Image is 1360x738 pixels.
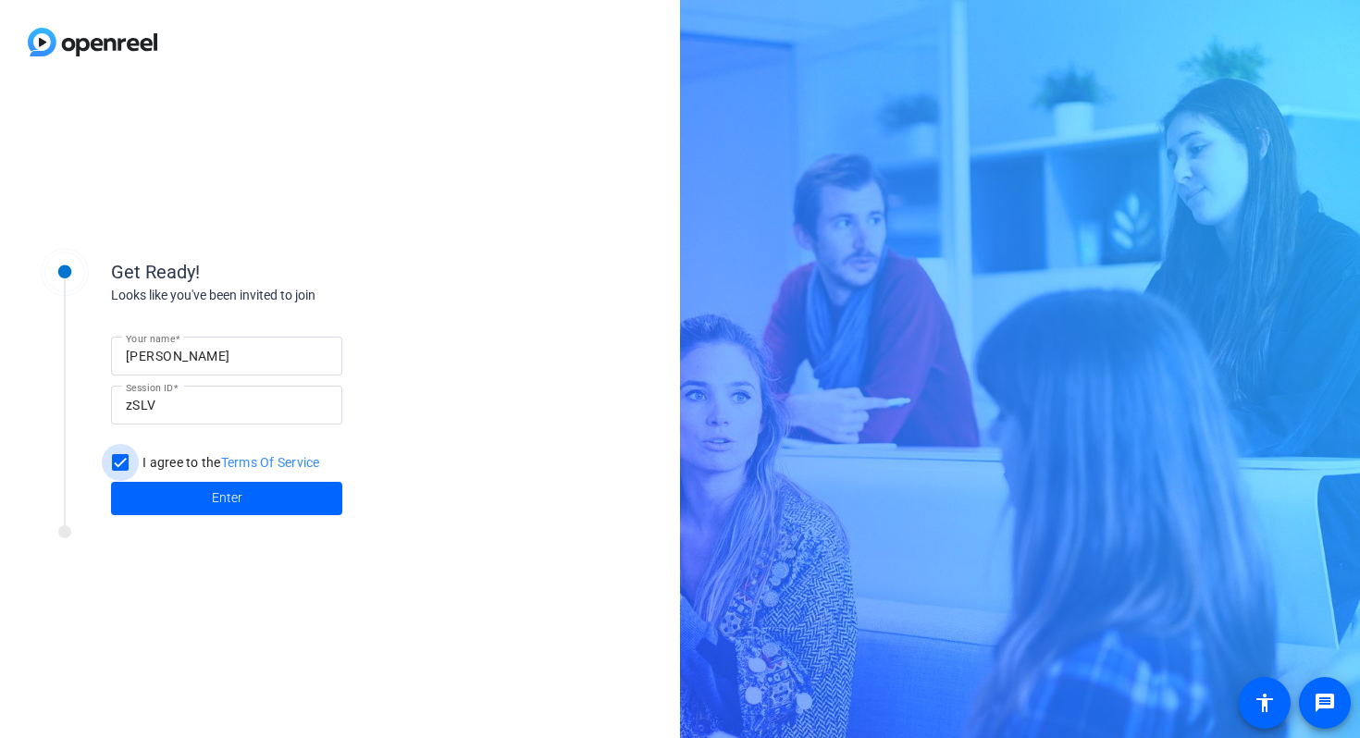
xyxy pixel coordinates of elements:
[221,455,320,470] a: Terms Of Service
[1314,692,1336,714] mat-icon: message
[111,482,342,515] button: Enter
[126,333,175,344] mat-label: Your name
[212,488,242,508] span: Enter
[1254,692,1276,714] mat-icon: accessibility
[111,286,481,305] div: Looks like you've been invited to join
[139,453,320,472] label: I agree to the
[126,382,173,393] mat-label: Session ID
[111,258,481,286] div: Get Ready!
